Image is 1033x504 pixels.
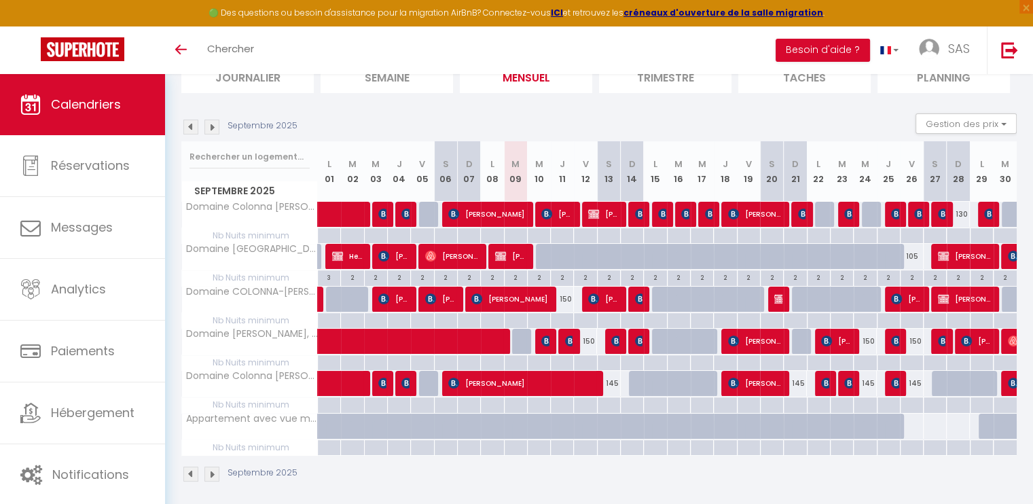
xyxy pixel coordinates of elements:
img: Super Booking [41,37,124,61]
span: Hébergement [51,404,134,421]
span: [PERSON_NAME] [844,370,852,396]
span: Domaine Colonna [PERSON_NAME] piscine, Chambre Fanny [184,202,320,212]
span: [PERSON_NAME] [821,370,829,396]
div: 2 [621,270,643,283]
span: [PERSON_NAME] [401,201,410,227]
th: 01 [318,141,341,202]
span: [PERSON_NAME] [635,201,643,227]
div: 150 [854,329,877,354]
th: 16 [667,141,690,202]
abbr: S [606,158,612,170]
span: Nb Nuits minimum [182,440,317,455]
span: [PERSON_NAME] [774,286,782,312]
abbr: M [371,158,380,170]
abbr: V [419,158,425,170]
div: 2 [714,270,736,283]
span: Chercher [207,41,254,56]
span: [PERSON_NAME] [611,328,619,354]
th: 30 [994,141,1017,202]
abbr: L [490,158,494,170]
span: [PERSON_NAME] [425,286,457,312]
span: Notifications [52,466,129,483]
abbr: M [511,158,520,170]
div: 150 [900,329,923,354]
div: 2 [808,270,830,283]
th: 08 [481,141,504,202]
span: Clemence RIVERIEUX [984,201,992,227]
th: 27 [924,141,947,202]
th: 26 [900,141,923,202]
div: 2 [947,270,969,283]
div: 2 [435,270,457,283]
input: Rechercher un logement... [189,145,310,169]
span: [PERSON_NAME] [914,201,922,227]
th: 22 [807,141,830,202]
span: Nb Nuits minimum [182,397,317,412]
span: Domaine [PERSON_NAME], [GEOGRAPHIC_DATA], chambre [PERSON_NAME] [184,329,320,339]
th: 23 [830,141,853,202]
span: [PERSON_NAME] [541,328,549,354]
span: Paiements [51,342,115,359]
th: 24 [854,141,877,202]
div: 145 [900,371,923,396]
div: 2 [924,270,946,283]
span: [PERSON_NAME] [938,328,946,354]
span: [PERSON_NAME] [378,286,410,312]
span: [PERSON_NAME] [938,243,994,269]
span: [PERSON_NAME] [425,243,481,269]
span: [PERSON_NAME] [471,286,551,312]
button: Besoin d'aide ? [776,39,870,62]
abbr: D [466,158,473,170]
abbr: D [955,158,962,170]
span: Appartement avec vue mer. [GEOGRAPHIC_DATA] [184,414,320,424]
span: [PERSON_NAME] [705,201,713,227]
img: ... [919,39,939,59]
a: Chercher [197,26,264,74]
th: 21 [784,141,807,202]
span: Domaine [GEOGRAPHIC_DATA][PERSON_NAME]. Gite Piscine Sauna Spa [184,244,320,254]
strong: créneaux d'ouverture de la salle migration [623,7,823,18]
th: 17 [691,141,714,202]
span: [PERSON_NAME] [891,286,923,312]
a: ICI [551,7,563,18]
span: [PERSON_NAME] [728,201,784,227]
abbr: J [723,158,728,170]
div: 2 [738,270,760,283]
th: 04 [387,141,410,202]
span: [PERSON_NAME] [588,286,620,312]
button: Ouvrir le widget de chat LiveChat [11,5,52,46]
th: 28 [947,141,970,202]
abbr: J [886,158,891,170]
li: Mensuel [460,60,592,93]
abbr: M [1001,158,1009,170]
span: [PERSON_NAME] [938,286,994,312]
div: 150 [551,287,574,312]
div: 2 [481,270,503,283]
th: 05 [411,141,434,202]
th: 02 [341,141,364,202]
abbr: L [653,158,657,170]
span: Nb Nuits minimum [182,313,317,328]
span: Nb Nuits minimum [182,270,317,285]
span: Calendriers [51,96,121,113]
th: 13 [597,141,620,202]
div: 2 [971,270,993,283]
th: 25 [877,141,900,202]
div: 2 [365,270,387,283]
span: [PERSON_NAME] [378,201,386,227]
li: Tâches [738,60,871,93]
span: [DEMOGRAPHIC_DATA][PERSON_NAME] [844,201,852,227]
span: [PERSON_NAME] [728,328,784,354]
span: [PERSON_NAME] [378,243,410,269]
span: [PERSON_NAME] [938,201,946,227]
abbr: L [816,158,820,170]
div: 2 [901,270,923,283]
th: 11 [551,141,574,202]
span: Réservations [51,157,130,174]
abbr: D [792,158,799,170]
div: 105 [900,244,923,269]
button: Gestion des prix [916,113,1017,134]
span: [PERSON_NAME] [448,201,528,227]
div: 2 [644,270,666,283]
